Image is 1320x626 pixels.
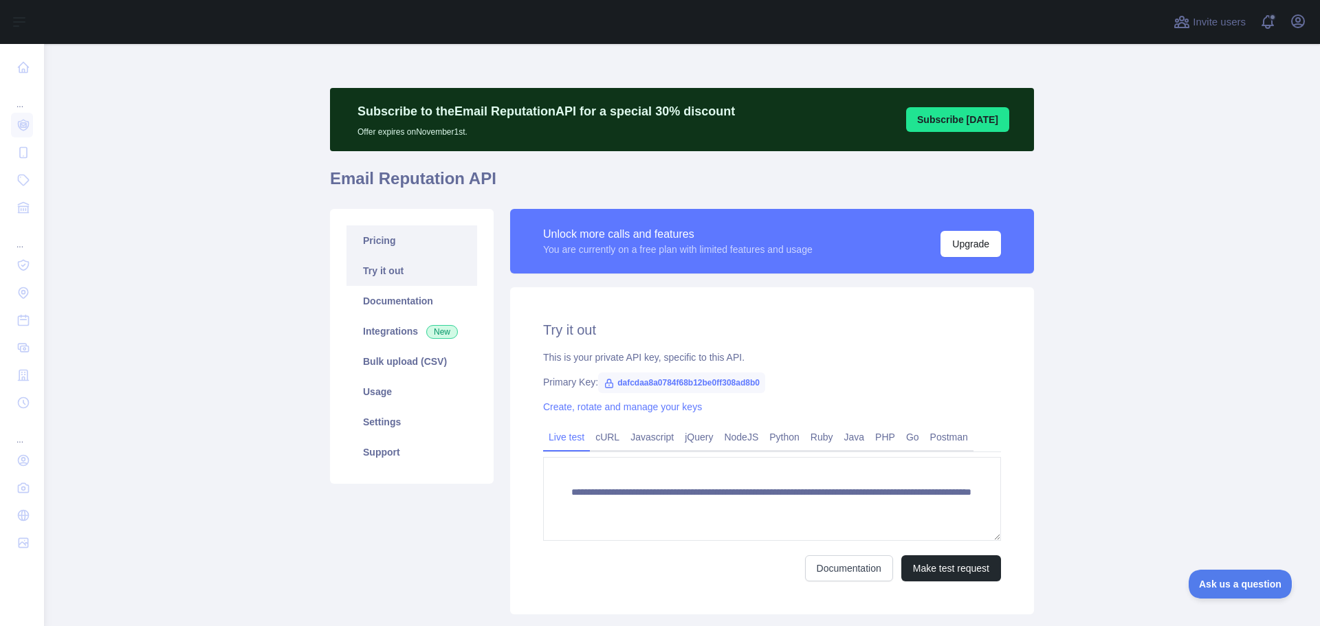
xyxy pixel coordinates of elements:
[346,377,477,407] a: Usage
[543,426,590,448] a: Live test
[11,418,33,445] div: ...
[543,375,1001,389] div: Primary Key:
[543,401,702,412] a: Create, rotate and manage your keys
[1193,14,1246,30] span: Invite users
[346,316,477,346] a: Integrations New
[543,320,1001,339] h2: Try it out
[940,231,1001,257] button: Upgrade
[1171,11,1248,33] button: Invite users
[543,350,1001,364] div: This is your private API key, specific to this API.
[805,426,839,448] a: Ruby
[906,107,1009,132] button: Subscribe [DATE]
[590,426,625,448] a: cURL
[901,555,1001,581] button: Make test request
[330,168,1034,201] h1: Email Reputation API
[357,102,735,121] p: Subscribe to the Email Reputation API for a special 30 % discount
[598,372,765,393] span: dafcdaa8a0784f68b12be0ff308ad8b0
[346,407,477,437] a: Settings
[11,82,33,110] div: ...
[839,426,870,448] a: Java
[543,226,813,243] div: Unlock more calls and features
[543,243,813,256] div: You are currently on a free plan with limited features and usage
[357,121,735,137] p: Offer expires on November 1st.
[346,225,477,256] a: Pricing
[679,426,718,448] a: jQuery
[346,346,477,377] a: Bulk upload (CSV)
[625,426,679,448] a: Javascript
[426,325,458,339] span: New
[1189,570,1292,599] iframe: Toggle Customer Support
[346,437,477,467] a: Support
[718,426,764,448] a: NodeJS
[870,426,901,448] a: PHP
[925,426,973,448] a: Postman
[805,555,893,581] a: Documentation
[346,286,477,316] a: Documentation
[346,256,477,286] a: Try it out
[901,426,925,448] a: Go
[11,223,33,250] div: ...
[764,426,805,448] a: Python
